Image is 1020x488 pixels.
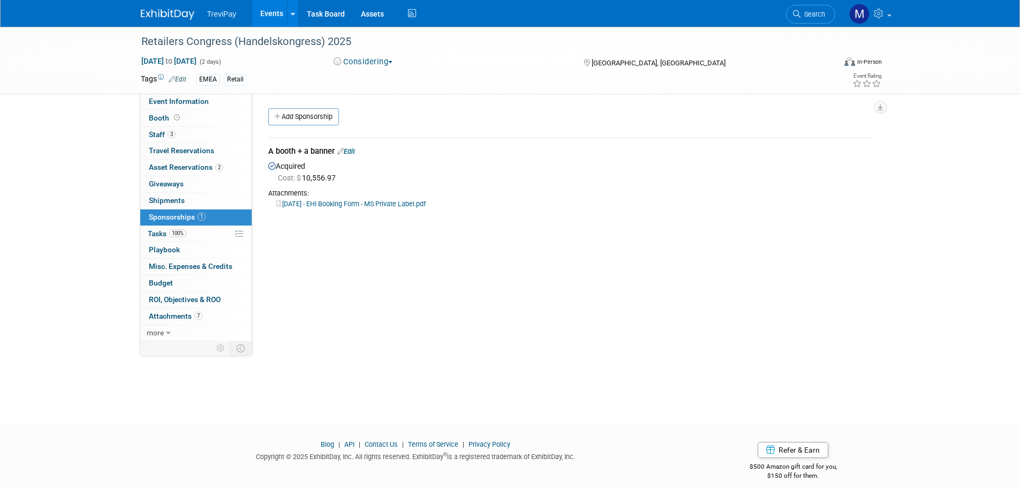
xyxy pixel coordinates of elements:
[140,176,252,192] a: Giveaways
[141,9,194,20] img: ExhibitDay
[800,10,825,18] span: Search
[168,130,176,138] span: 3
[140,143,252,159] a: Travel Reservations
[164,57,174,65] span: to
[140,127,252,143] a: Staff3
[199,58,221,65] span: (2 days)
[460,440,467,448] span: |
[149,279,173,287] span: Budget
[141,56,197,66] span: [DATE] [DATE]
[849,4,870,24] img: Maiia Khasina
[321,440,334,448] a: Blog
[786,5,835,24] a: Search
[268,159,872,209] div: Acquired
[149,196,185,205] span: Shipments
[337,147,355,155] a: Edit
[140,309,252,325] a: Attachments7
[149,295,221,304] span: ROI, Objectives & ROO
[443,452,447,457] sup: ®
[399,440,406,448] span: |
[147,328,164,337] span: more
[140,275,252,291] a: Budget
[758,442,828,458] a: Refer & Earn
[330,56,397,67] button: Considering
[140,94,252,110] a: Event Information
[140,242,252,258] a: Playbook
[469,440,510,448] a: Privacy Policy
[194,312,202,320] span: 7
[356,440,363,448] span: |
[344,440,354,448] a: API
[149,146,214,155] span: Travel Reservations
[196,74,220,85] div: EMEA
[336,440,343,448] span: |
[149,213,206,221] span: Sponsorships
[172,114,182,122] span: Booth not reserved yet
[844,57,855,66] img: Format-Inperson.png
[149,163,223,171] span: Asset Reservations
[268,146,872,159] div: A booth + a banner
[149,179,184,188] span: Giveaways
[772,56,882,72] div: Event Format
[149,245,180,254] span: Playbook
[365,440,398,448] a: Contact Us
[149,130,176,139] span: Staff
[207,10,237,18] span: TreviPay
[268,189,872,198] div: Attachments:
[592,59,726,67] span: [GEOGRAPHIC_DATA], [GEOGRAPHIC_DATA]
[140,110,252,126] a: Booth
[140,160,252,176] a: Asset Reservations2
[215,163,223,171] span: 2
[149,114,182,122] span: Booth
[149,97,209,106] span: Event Information
[140,209,252,226] a: Sponsorships1
[198,213,206,221] span: 1
[224,74,247,85] div: Retail
[852,73,881,79] div: Event Rating
[278,174,340,182] span: 10,556.97
[140,325,252,341] a: more
[140,259,252,275] a: Misc. Expenses & Credits
[141,73,186,86] td: Tags
[141,449,691,462] div: Copyright © 2025 ExhibitDay, Inc. All rights reserved. ExhibitDay is a registered trademark of Ex...
[138,32,819,51] div: Retailers Congress (Handelskongress) 2025
[140,193,252,209] a: Shipments
[278,174,302,182] span: Cost: $
[707,455,880,480] div: $500 Amazon gift card for you,
[140,292,252,308] a: ROI, Objectives & ROO
[230,341,252,355] td: Toggle Event Tabs
[211,341,230,355] td: Personalize Event Tab Strip
[408,440,458,448] a: Terms of Service
[857,58,882,66] div: In-Person
[268,108,339,125] a: Add Sponsorship
[169,76,186,83] a: Edit
[276,200,426,208] a: [DATE] - EHI Booking Form - MS Private Label.pdf
[149,312,202,320] span: Attachments
[148,229,186,238] span: Tasks
[707,471,880,481] div: $150 off for them.
[149,262,232,271] span: Misc. Expenses & Credits
[169,229,186,237] span: 100%
[140,226,252,242] a: Tasks100%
